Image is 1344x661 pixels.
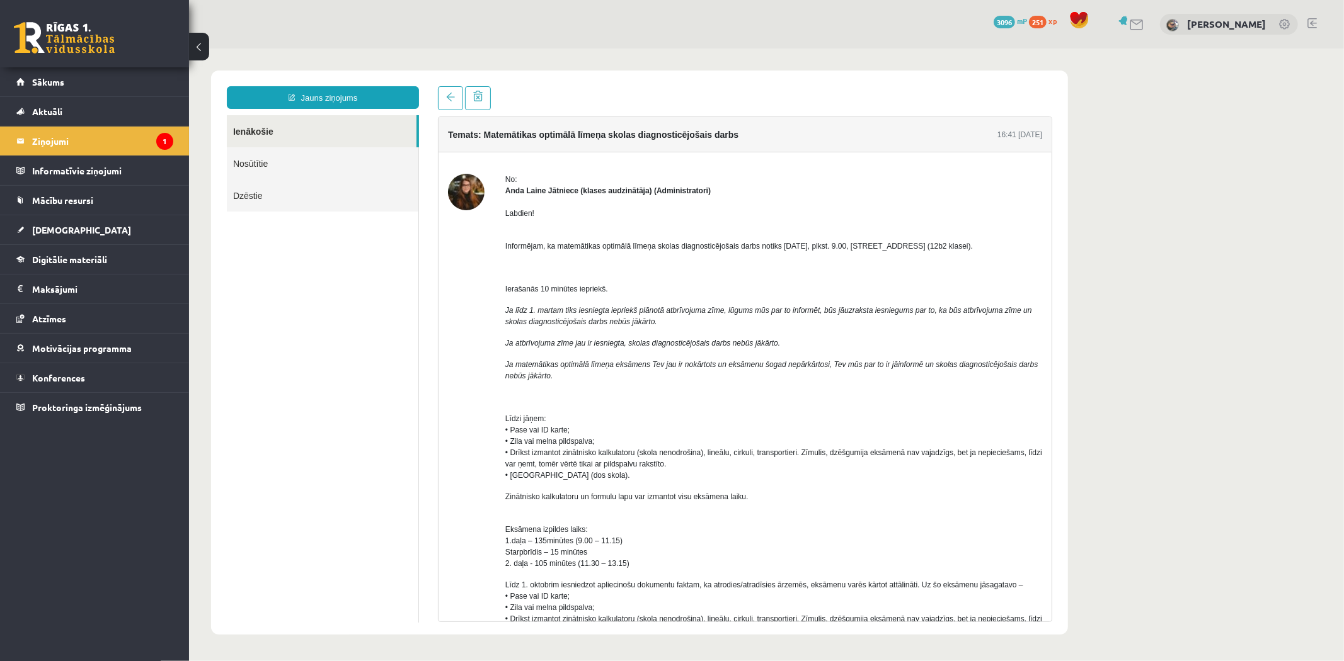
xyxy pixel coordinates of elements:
[32,195,93,206] span: Mācību resursi
[994,16,1027,26] a: 3096 mP
[316,532,853,620] span: Līdz 1. oktobrim iesniedzot apliecinošu dokumentu faktam, ka atrodies/atradīsies ārzemēs, eksāmen...
[32,156,173,185] legend: Informatīvie ziņojumi
[16,215,173,244] a: [DEMOGRAPHIC_DATA]
[32,274,173,303] legend: Maksājumi
[32,106,62,117] span: Aktuāli
[1029,16,1047,28] span: 251
[259,125,296,162] img: Anda Laine Jātniece (klases audzinātāja)
[16,334,173,363] a: Motivācijas programma
[316,366,853,431] span: Līdzi jāņem: • Pase vai ID karte; • Zila vai melna pildspalva; • Drīkst izmantot zinātnisko kalku...
[316,444,560,453] span: Zinātnisko kalkulatoru un formulu lapu var izmantot visu eksāmena laiku.
[32,342,132,354] span: Motivācijas programma
[316,290,542,299] i: Ja atbrīvojuma zīme jau ir iesniegta, skolas diagnosticējošais darbs
[32,372,85,383] span: Konferences
[156,133,173,150] i: 1
[16,67,173,96] a: Sākums
[316,477,440,519] span: Eksāmena izpildes laiks: 1.daļa – 135minūtes (9.00 – 11.15) Starpbrīdis – 15 minūtes 2. daļa - 10...
[1187,18,1266,30] a: [PERSON_NAME]
[316,257,843,278] i: Ja līdz 1. martam tiks iesniegta iepriekš plānotā atbrīvojuma zīme, lūgums mūs par to informēt, b...
[32,402,142,413] span: Proktoringa izmēģinājums
[1166,19,1179,31] img: Kirils Kovaļovs
[544,290,591,299] i: nebūs jākārto.
[38,131,229,163] a: Dzēstie
[32,76,64,88] span: Sākums
[316,312,849,320] i: Ja matemātikas optimālā līmeņa eksāmens Tev jau ir nokārtots un eksāmenu šogad nepārkārtosi, Tev ...
[38,67,227,99] a: Ienākošie
[316,161,345,169] span: Labdien!
[16,274,173,303] a: Maksājumi
[420,269,468,278] i: nebūs jākārto.
[16,304,173,333] a: Atzīmes
[1017,16,1027,26] span: mP
[16,156,173,185] a: Informatīvie ziņojumi
[32,313,66,324] span: Atzīmes
[16,363,173,392] a: Konferences
[32,224,131,235] span: [DEMOGRAPHIC_DATA]
[808,81,853,92] div: 16:41 [DATE]
[316,193,784,202] span: Informējam, ka matemātikas optimālā līmeņa skolas diagnosticējošais darbs notiks [DATE], plkst. 9...
[316,125,853,137] div: No:
[316,236,419,245] span: Ierašanās 10 minūtes iepriekš.
[32,254,107,265] span: Digitālie materiāli
[316,138,522,147] strong: Anda Laine Jātniece (klases audzinātāja) (Administratori)
[38,38,230,60] a: Jauns ziņojums
[1048,16,1057,26] span: xp
[32,127,173,155] legend: Ziņojumi
[259,81,549,91] h4: Temats: Matemātikas optimālā līmeņa skolas diagnosticējošais darbs
[38,99,229,131] a: Nosūtītie
[16,245,173,274] a: Digitālie materiāli
[16,97,173,126] a: Aktuāli
[16,186,173,215] a: Mācību resursi
[316,323,364,332] i: nebūs jākārto.
[994,16,1015,28] span: 3096
[16,393,173,422] a: Proktoringa izmēģinājums
[16,127,173,155] a: Ziņojumi1
[14,22,115,54] a: Rīgas 1. Tālmācības vidusskola
[1029,16,1063,26] a: 251 xp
